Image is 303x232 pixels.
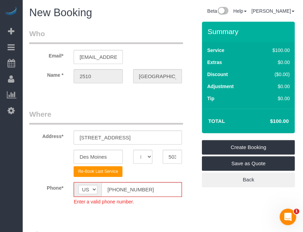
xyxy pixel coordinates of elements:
label: Address* [24,130,68,140]
img: New interface [217,7,228,16]
legend: Where [29,109,183,125]
strong: Total [208,118,225,124]
div: $0.00 [258,59,290,66]
label: Tip [207,95,214,102]
input: First Name* [74,69,122,83]
h3: Summary [207,28,291,35]
input: City* [74,150,122,164]
a: [PERSON_NAME] [251,8,294,14]
label: Service [207,47,224,54]
img: Automaid Logo [4,7,18,17]
label: Discount [207,71,228,78]
a: Back [202,172,295,187]
input: Phone* [101,182,182,197]
label: Adjustment [207,83,234,90]
span: New Booking [29,7,92,19]
div: $0.00 [258,83,290,90]
label: Email* [24,50,68,59]
a: Save as Quote [202,156,295,171]
a: Beta [207,8,228,14]
h4: $100.00 [249,118,289,124]
span: 1 [294,209,299,214]
iframe: Intercom live chat [280,209,296,225]
div: ($0.00) [258,71,290,78]
label: Name * [24,69,68,78]
input: Zip Code* [163,150,182,164]
button: Re-Book Last Service [74,166,122,177]
legend: Who [29,29,183,44]
a: Create Booking [202,140,295,155]
div: $100.00 [258,47,290,54]
a: Help [233,8,247,14]
label: Phone* [24,182,68,191]
div: $0.00 [258,95,290,102]
input: Email* [74,50,122,64]
input: Last Name* [133,69,182,83]
div: Enter a valid phone number. [74,197,182,205]
label: Extras [207,59,222,66]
